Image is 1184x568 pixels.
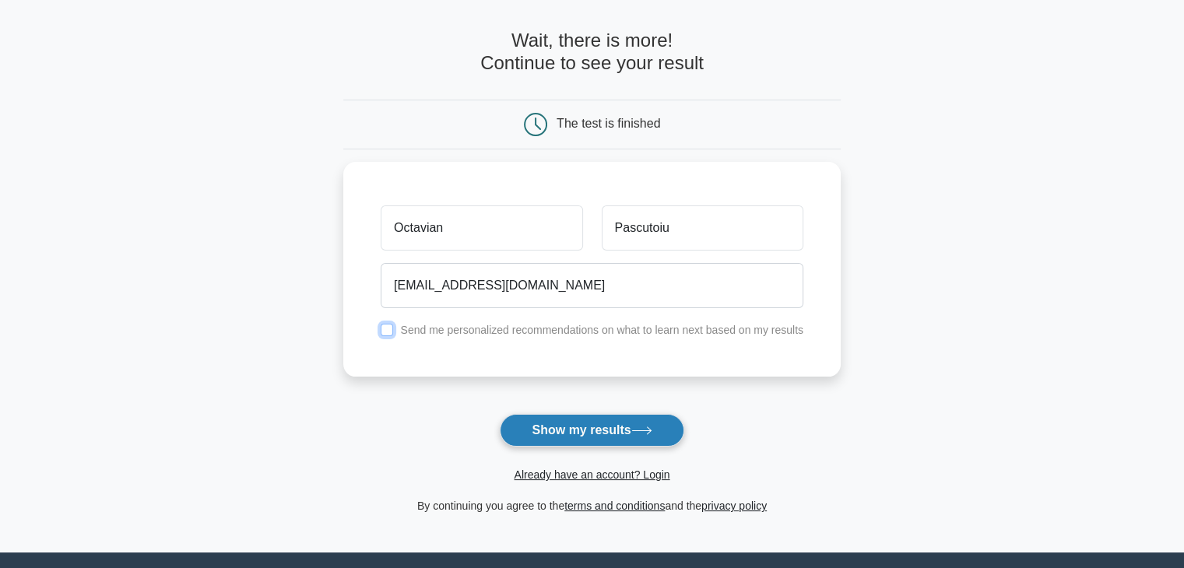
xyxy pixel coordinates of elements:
[564,500,665,512] a: terms and conditions
[557,117,660,130] div: The test is finished
[343,30,841,75] h4: Wait, there is more! Continue to see your result
[500,414,683,447] button: Show my results
[701,500,767,512] a: privacy policy
[334,496,850,515] div: By continuing you agree to the and the
[381,263,803,308] input: Email
[514,468,669,481] a: Already have an account? Login
[381,205,582,251] input: First name
[602,205,803,251] input: Last name
[400,324,803,336] label: Send me personalized recommendations on what to learn next based on my results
